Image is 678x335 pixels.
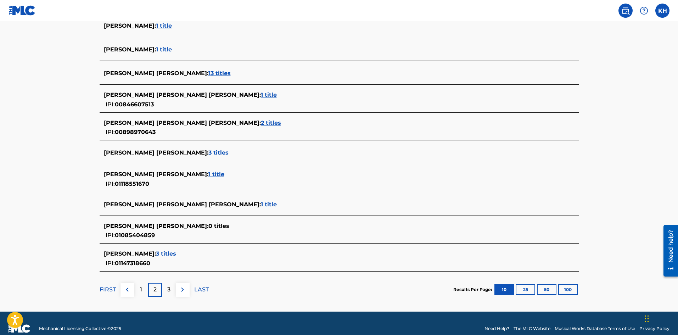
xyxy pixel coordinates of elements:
a: Need Help? [484,325,509,332]
span: IPI: [106,232,115,239]
span: 3 titles [156,250,176,257]
span: [PERSON_NAME] [PERSON_NAME] : [104,149,208,156]
span: 1 title [261,201,277,208]
img: right [178,285,187,294]
button: 10 [494,284,514,295]
span: IPI: [106,101,115,108]
img: logo [9,324,30,333]
p: 1 [140,285,142,294]
iframe: Resource Center [658,222,678,279]
span: 3 titles [208,149,229,156]
span: [PERSON_NAME] [PERSON_NAME] [PERSON_NAME] : [104,119,261,126]
p: Results Per Page: [453,286,494,293]
a: Musical Works Database Terms of Use [555,325,635,332]
div: Help [637,4,651,18]
span: [PERSON_NAME] [PERSON_NAME] [PERSON_NAME] : [104,201,261,208]
span: IPI: [106,180,115,187]
span: IPI: [106,129,115,135]
button: 25 [516,284,535,295]
span: 1 title [261,91,277,98]
span: 0 titles [208,223,229,229]
span: [PERSON_NAME] : [104,22,156,29]
div: Drag [645,308,649,329]
span: 1 title [208,171,224,178]
span: 00846607513 [115,101,154,108]
span: 01085404859 [115,232,155,239]
div: User Menu [655,4,669,18]
span: 01147318660 [115,260,150,267]
p: 3 [167,285,170,294]
span: 01118551670 [115,180,149,187]
button: 50 [537,284,556,295]
span: 1 title [156,22,172,29]
img: MLC Logo [9,5,36,16]
span: [PERSON_NAME] [PERSON_NAME] : [104,70,208,77]
span: 1 title [156,46,172,53]
span: 13 titles [208,70,231,77]
p: LAST [194,285,209,294]
span: [PERSON_NAME] : [104,46,156,53]
iframe: Chat Widget [643,301,678,335]
a: The MLC Website [514,325,550,332]
span: [PERSON_NAME] : [104,250,156,257]
button: 100 [558,284,578,295]
span: [PERSON_NAME] [PERSON_NAME] : [104,171,208,178]
a: Public Search [618,4,633,18]
a: Privacy Policy [639,325,669,332]
span: 00898970643 [115,129,156,135]
span: Mechanical Licensing Collective © 2025 [39,325,121,332]
img: search [621,6,630,15]
span: IPI: [106,260,115,267]
span: [PERSON_NAME] [PERSON_NAME] [PERSON_NAME] : [104,91,261,98]
span: [PERSON_NAME] [PERSON_NAME] : [104,223,208,229]
span: 2 titles [261,119,281,126]
p: FIRST [100,285,116,294]
img: help [640,6,648,15]
p: 2 [153,285,157,294]
img: left [123,285,131,294]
